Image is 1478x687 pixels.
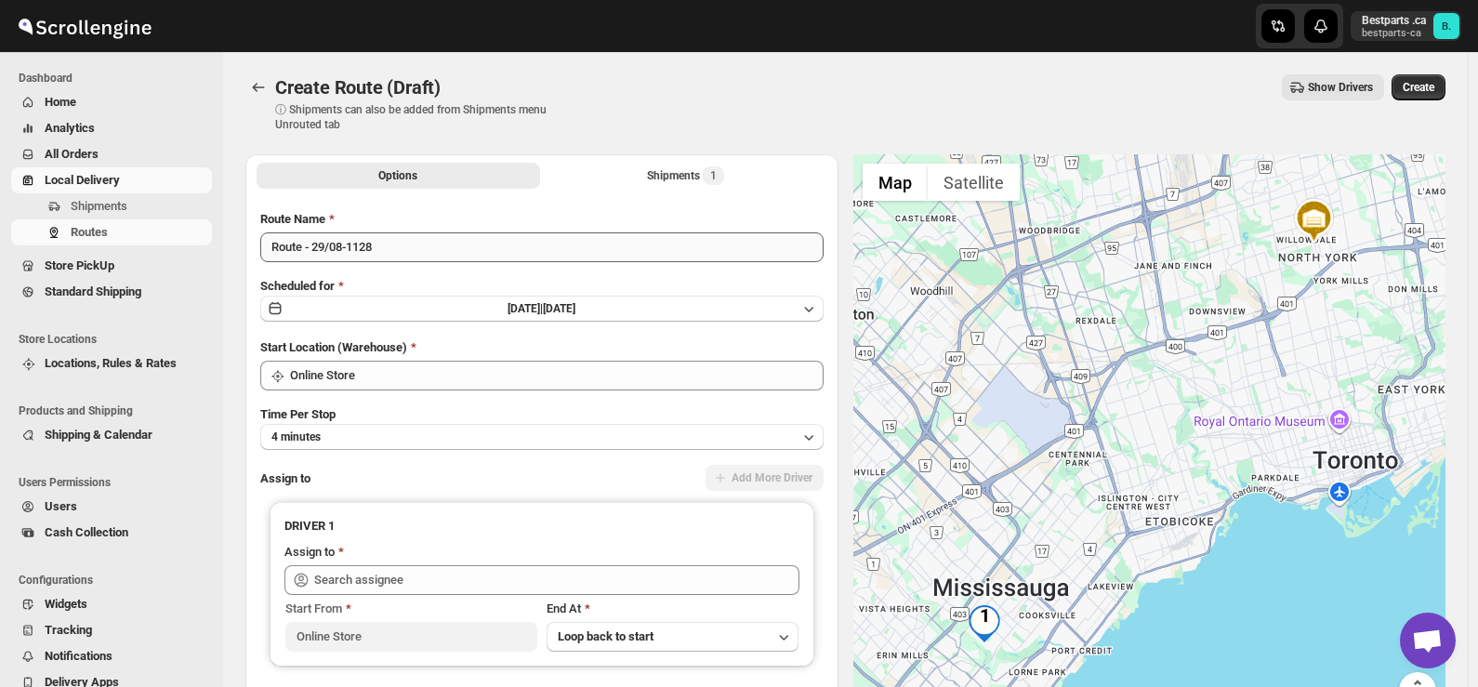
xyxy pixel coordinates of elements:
span: Shipments [71,199,127,213]
h3: DRIVER 1 [284,517,799,535]
span: Users Permissions [19,475,214,490]
span: All Orders [45,147,99,161]
button: Shipments [11,193,212,219]
img: ScrollEngine [15,3,154,49]
button: Loop back to start [547,622,798,652]
button: Locations, Rules & Rates [11,350,212,377]
span: 4 minutes [271,429,321,444]
span: Assign to [260,471,310,485]
span: Analytics [45,121,95,135]
button: Selected Shipments [544,163,827,189]
span: Shipping & Calendar [45,428,152,442]
span: Local Delivery [45,173,120,187]
div: Shipments [647,166,724,185]
span: [DATE] [543,302,575,315]
button: Tracking [11,617,212,643]
span: Routes [71,225,108,239]
span: Loop back to start [558,629,653,643]
p: Bestparts .ca [1362,13,1426,28]
span: Create Route (Draft) [275,76,441,99]
span: Bestparts .ca [1433,13,1459,39]
p: ⓘ Shipments can also be added from Shipments menu Unrouted tab [275,102,568,132]
div: 1 [966,605,1003,642]
span: Store PickUp [45,258,114,272]
button: Notifications [11,643,212,669]
span: 1 [710,168,717,183]
span: Users [45,499,77,513]
span: Scheduled for [260,279,335,293]
button: Create [1392,74,1445,100]
input: Search location [290,361,824,390]
button: Widgets [11,591,212,617]
button: 4 minutes [260,424,824,450]
span: Time Per Stop [260,407,336,421]
span: [DATE] | [508,302,543,315]
button: User menu [1351,11,1461,41]
button: Cash Collection [11,520,212,546]
div: Assign to [284,543,335,561]
span: Start From [285,601,342,615]
span: Dashboard [19,71,214,86]
span: Tracking [45,623,92,637]
span: Options [378,168,417,183]
button: Show satellite imagery [928,164,1020,201]
span: Show Drivers [1308,80,1373,95]
span: Locations, Rules & Rates [45,356,177,370]
span: Configurations [19,573,214,588]
text: B. [1442,20,1451,33]
span: Start Location (Warehouse) [260,340,407,354]
button: Show Drivers [1282,74,1384,100]
span: Standard Shipping [45,284,141,298]
span: Products and Shipping [19,403,214,418]
span: Route Name [260,212,325,226]
button: Show street map [863,164,928,201]
span: Notifications [45,649,112,663]
button: Analytics [11,115,212,141]
button: Routes [245,74,271,100]
button: Shipping & Calendar [11,422,212,448]
a: Open chat [1400,613,1456,668]
button: [DATE]|[DATE] [260,296,824,322]
span: Store Locations [19,332,214,347]
span: Create [1403,80,1434,95]
div: End At [547,600,798,618]
span: Home [45,95,76,109]
button: Routes [11,219,212,245]
button: Users [11,494,212,520]
button: All Route Options [257,163,540,189]
span: Widgets [45,597,87,611]
input: Search assignee [314,565,799,595]
span: Cash Collection [45,525,128,539]
button: Home [11,89,212,115]
button: All Orders [11,141,212,167]
input: Eg: Bengaluru Route [260,232,824,262]
p: bestparts-ca [1362,28,1426,39]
